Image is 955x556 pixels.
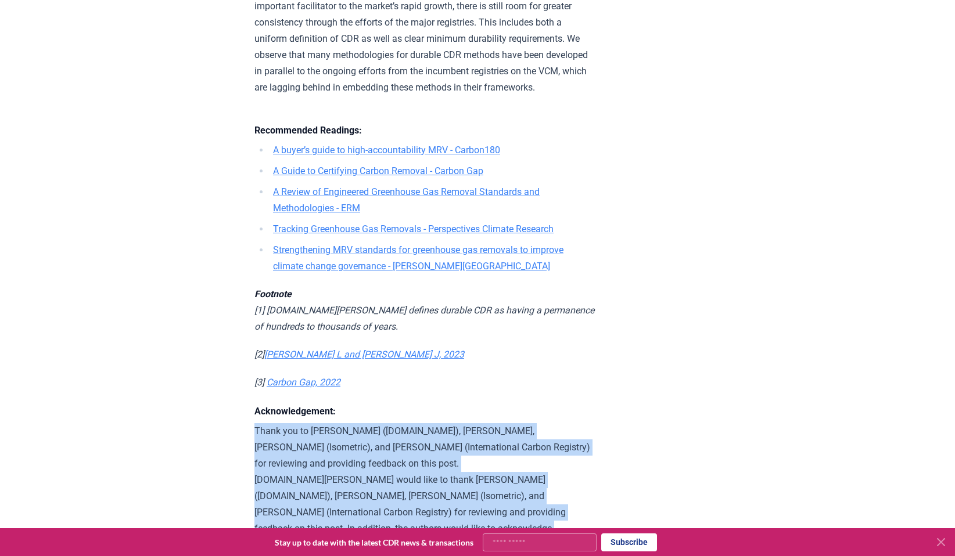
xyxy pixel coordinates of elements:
a: Carbon Gap, 2022 [267,377,340,388]
em: [1] [DOMAIN_NAME][PERSON_NAME] defines durable CDR as having a permanence of hundreds to thousand... [254,305,594,332]
a: A Guide to Certifying Carbon Removal - Carbon Gap [273,165,483,176]
em: [3] [254,377,264,388]
em: [2] [254,349,464,360]
a: A buyer’s guide to high-accountability MRV - Carbon180 [273,145,500,156]
a: A Review of Engineered Greenhouse Gas Removal Standards and Methodologies - ERM [273,186,540,214]
strong: Recommended Readings: [254,125,362,136]
a: Strengthening MRV standards for greenhouse gas removals to improve climate change governance - [P... [273,244,563,272]
strong: Acknowledgement: [254,406,336,417]
em: Footnote [254,288,292,299]
a: Tracking Greenhouse Gas Removals - Perspectives Climate Research [273,223,554,234]
a: [PERSON_NAME] L and [PERSON_NAME] J, 2023 [264,349,464,360]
